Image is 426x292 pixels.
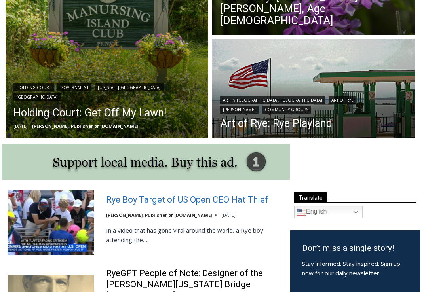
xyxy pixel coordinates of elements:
div: "We would have speakers with experience in local journalism speak to us about their experiences a... [200,0,374,77]
a: Book [PERSON_NAME]'s Good Humor for Your Event [235,2,286,36]
div: | | | [220,95,407,114]
a: [PERSON_NAME] [220,106,259,114]
span: Intern @ [DOMAIN_NAME] [207,79,367,97]
a: English [294,206,363,218]
a: Rye Boy Target of US Open CEO Hat Thief [106,194,268,206]
div: | | | [13,82,200,101]
span: Translate [294,192,327,203]
a: Community Groups [262,106,311,114]
p: In a video that has gone viral around the world, a Rye boy attending the… [106,226,280,245]
div: "[PERSON_NAME]'s draw is the fine variety of pristine raw fish kept on hand" [82,49,116,95]
a: Open Tues. - Sun. [PHONE_NUMBER] [0,80,80,99]
a: [PERSON_NAME], Publisher of [DOMAIN_NAME] [106,212,212,218]
a: Intern @ [DOMAIN_NAME] [190,77,384,99]
a: [US_STATE][GEOGRAPHIC_DATA] [95,83,164,91]
span: – [30,123,32,129]
div: Available for Private Home, Business, Club or Other Events [52,10,196,25]
a: Art of Rye: Rye Playland [220,118,407,129]
img: support local media, buy this ad [2,144,290,180]
a: Art in [GEOGRAPHIC_DATA], [GEOGRAPHIC_DATA] [220,96,325,104]
span: Open Tues. - Sun. [PHONE_NUMBER] [2,82,78,112]
a: Holding Court [13,83,54,91]
a: [PERSON_NAME], Publisher of [DOMAIN_NAME] [32,123,138,129]
a: Read More Art of Rye: Rye Playland [212,39,415,140]
time: [DATE] [221,212,236,218]
img: (PHOTO: Rye Playland. Entrance onto Playland Beach at the Boardwalk. By JoAnn Cancro.) [212,39,415,140]
img: en [297,207,306,217]
p: Stay informed. Stay inspired. Sign up now for our daily newsletter. [302,259,409,278]
a: Holding Court: Get Off My Lawn! [13,105,200,121]
a: [GEOGRAPHIC_DATA] [13,93,61,101]
img: Rye Boy Target of US Open CEO Hat Thief [8,190,94,255]
h3: Don’t miss a single story! [302,242,409,255]
a: Art of Rye [329,96,356,104]
time: [DATE] [13,123,28,129]
h4: Book [PERSON_NAME]'s Good Humor for Your Event [241,8,276,30]
a: Government [57,83,91,91]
